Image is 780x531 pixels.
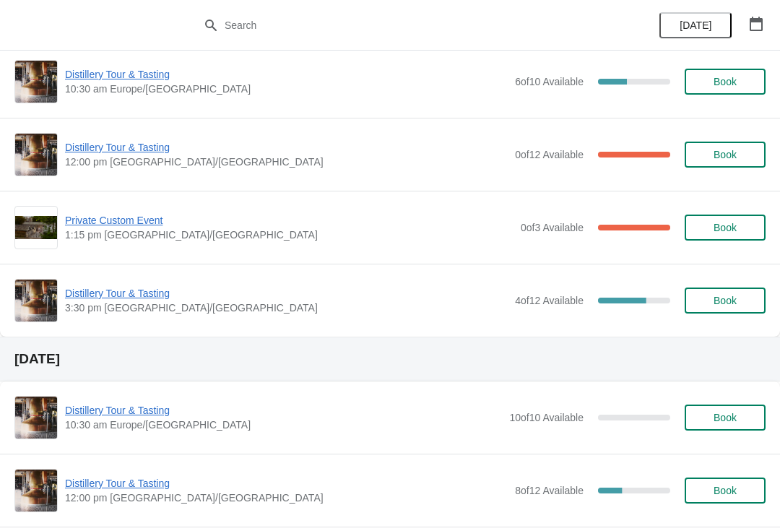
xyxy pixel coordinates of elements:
[714,149,737,160] span: Book
[224,12,585,38] input: Search
[65,286,508,301] span: Distillery Tour & Tasting
[65,140,508,155] span: Distillery Tour & Tasting
[521,222,584,233] span: 0 of 3 Available
[15,280,57,321] img: Distillery Tour & Tasting | | 3:30 pm Europe/London
[15,134,57,176] img: Distillery Tour & Tasting | | 12:00 pm Europe/London
[685,215,766,241] button: Book
[15,61,57,103] img: Distillery Tour & Tasting | | 10:30 am Europe/London
[509,412,584,423] span: 10 of 10 Available
[515,149,584,160] span: 0 of 12 Available
[15,216,57,240] img: Private Custom Event | | 1:15 pm Europe/London
[685,69,766,95] button: Book
[65,491,508,505] span: 12:00 pm [GEOGRAPHIC_DATA]/[GEOGRAPHIC_DATA]
[685,478,766,504] button: Book
[714,76,737,87] span: Book
[65,476,508,491] span: Distillery Tour & Tasting
[14,352,766,366] h2: [DATE]
[714,412,737,423] span: Book
[685,288,766,314] button: Book
[685,405,766,431] button: Book
[65,403,502,418] span: Distillery Tour & Tasting
[515,295,584,306] span: 4 of 12 Available
[685,142,766,168] button: Book
[65,301,508,315] span: 3:30 pm [GEOGRAPHIC_DATA]/[GEOGRAPHIC_DATA]
[65,155,508,169] span: 12:00 pm [GEOGRAPHIC_DATA]/[GEOGRAPHIC_DATA]
[65,418,502,432] span: 10:30 am Europe/[GEOGRAPHIC_DATA]
[15,470,57,511] img: Distillery Tour & Tasting | | 12:00 pm Europe/London
[714,485,737,496] span: Book
[680,20,711,31] span: [DATE]
[65,67,508,82] span: Distillery Tour & Tasting
[65,213,513,228] span: Private Custom Event
[65,82,508,96] span: 10:30 am Europe/[GEOGRAPHIC_DATA]
[515,485,584,496] span: 8 of 12 Available
[15,397,57,439] img: Distillery Tour & Tasting | | 10:30 am Europe/London
[515,76,584,87] span: 6 of 10 Available
[714,295,737,306] span: Book
[65,228,513,242] span: 1:15 pm [GEOGRAPHIC_DATA]/[GEOGRAPHIC_DATA]
[714,222,737,233] span: Book
[659,12,732,38] button: [DATE]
